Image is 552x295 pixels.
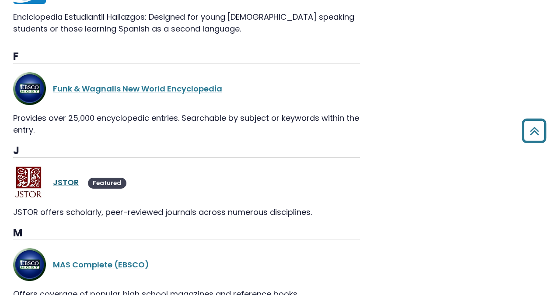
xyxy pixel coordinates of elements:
div: JSTOR offers scholarly, peer-reviewed journals across numerous disciplines. [13,206,360,218]
a: JSTOR [53,177,79,188]
h3: J [13,144,360,158]
span: Featured [88,178,126,189]
a: Back to Top [518,123,550,139]
a: MAS Complete (EBSCO) [53,259,149,270]
h3: F [13,50,360,63]
p: Enciclopedia Estudiantil Hallazgos: Designed for young [DEMOGRAPHIC_DATA] speaking students or th... [13,11,360,35]
h3: M [13,227,360,240]
a: Funk & Wagnalls New World Encyclopedia [53,83,222,94]
div: Provides over 25,000 encyclopedic entries. Searchable by subject or keywords within the entry. [13,112,360,136]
